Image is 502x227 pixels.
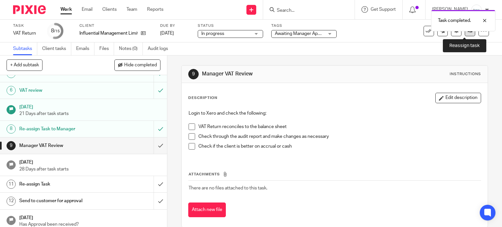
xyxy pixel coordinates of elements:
[7,141,16,150] div: 9
[19,157,160,166] h1: [DATE]
[202,71,348,77] h1: Manager VAT Review
[450,72,481,77] div: Instructions
[19,141,105,151] h1: Manager VAT Review
[19,86,105,95] h1: VAT review
[198,123,481,130] p: VAT Return reconciles to the balance sheet
[99,42,114,55] a: Files
[19,179,105,189] h1: Re-assign Task
[148,42,173,55] a: Audit logs
[189,186,267,190] span: There are no files attached to this task.
[198,143,481,150] p: Check if the client is better on accrual or cash
[13,30,39,37] div: VAT Return
[7,197,16,206] div: 12
[19,102,160,110] h1: [DATE]
[13,23,39,28] label: Task
[82,6,92,13] a: Email
[7,180,16,189] div: 11
[79,30,138,37] p: Influential Management Limited
[114,59,160,71] button: Hide completed
[124,63,157,68] span: Hide completed
[189,110,481,117] p: Login to Xero and check the following:
[19,124,105,134] h1: Re-assign Task to Manager
[51,27,60,35] div: 8
[19,196,105,206] h1: Send to customer for approval
[160,31,174,36] span: [DATE]
[102,6,117,13] a: Clients
[188,203,226,217] button: Attach new file
[188,69,199,79] div: 9
[438,17,471,24] p: Task completed.
[275,31,330,36] span: Awaiting Manager Approval
[79,23,152,28] label: Client
[13,42,37,55] a: Subtasks
[42,42,71,55] a: Client tasks
[7,59,42,71] button: + Add subtask
[201,31,224,36] span: In progress
[19,213,160,221] h1: [DATE]
[76,42,94,55] a: Emails
[471,5,482,15] img: Infinity%20Logo%20with%20Whitespace%20.png
[7,124,16,134] div: 8
[19,110,160,117] p: 21 Days after task starts
[126,6,137,13] a: Team
[189,172,220,176] span: Attachments
[19,166,160,172] p: 28 Days after task starts
[13,5,46,14] img: Pixie
[147,6,163,13] a: Reports
[54,29,60,33] small: /15
[60,6,72,13] a: Work
[160,23,190,28] label: Due by
[198,133,481,140] p: Check through the audit report and make changes as necessary
[188,95,217,101] p: Description
[7,86,16,95] div: 6
[435,93,481,103] button: Edit description
[119,42,143,55] a: Notes (0)
[198,23,263,28] label: Status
